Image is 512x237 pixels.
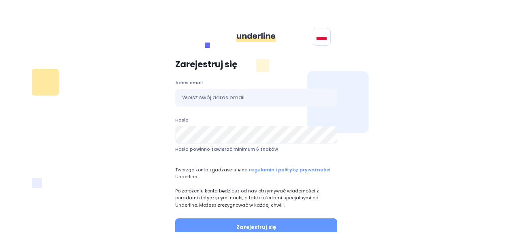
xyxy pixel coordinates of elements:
[175,89,337,107] input: Wpisz swój adres email
[175,146,278,152] span: Hasło powinno zawierać minimum 6 znaków
[278,167,330,173] a: politykę prywatności
[248,167,274,173] a: regulamin
[236,32,276,42] img: ddgMu+Zv+CXDCfumCWfsmuPlDdRfDDxAd9LAAAAAAElFTkSuQmCC
[175,218,337,236] button: Zarejestruj się
[317,34,327,40] img: svg+xml;base64,PHN2ZyB4bWxucz0iaHR0cDovL3d3dy53My5vcmcvMjAwMC9zdmciIGlkPSJGbGFnIG9mIFBvbGFuZCIgdm...
[175,116,337,124] label: Hasło
[175,167,337,180] span: Tworząc konto zgadzasz się na i Underline
[175,60,337,69] p: Zarejestruj się
[175,188,337,208] p: Po założeniu konta będziesz od nas otrzymywać wiadomości z poradami dotyczącymi nauki, a także of...
[175,79,337,87] label: Adres email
